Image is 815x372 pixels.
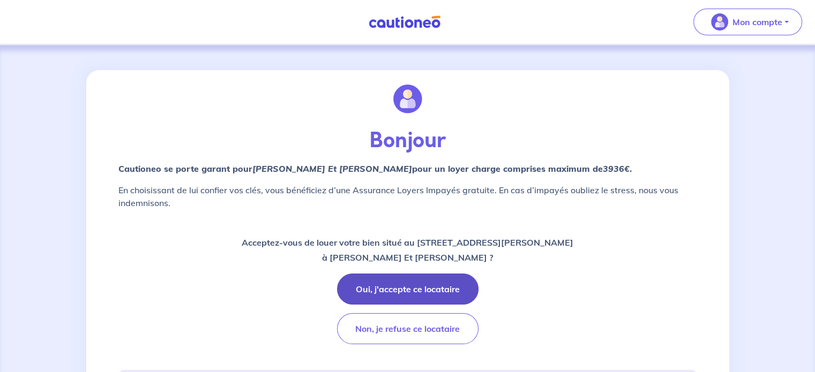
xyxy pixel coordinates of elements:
[118,163,632,174] strong: Cautioneo se porte garant pour pour un loyer charge comprises maximum de .
[118,184,697,209] p: En choisissant de lui confier vos clés, vous bénéficiez d’une Assurance Loyers Impayés gratuite. ...
[732,16,782,28] p: Mon compte
[393,85,422,113] img: illu_account.svg
[118,128,697,154] p: Bonjour
[337,313,478,344] button: Non, je refuse ce locataire
[252,163,412,174] em: [PERSON_NAME] Et [PERSON_NAME]
[603,163,630,174] em: 3936€
[711,13,728,31] img: illu_account_valid_menu.svg
[693,9,802,35] button: illu_account_valid_menu.svgMon compte
[364,16,445,29] img: Cautioneo
[242,235,573,265] p: Acceptez-vous de louer votre bien situé au [STREET_ADDRESS][PERSON_NAME] à [PERSON_NAME] Et [PERS...
[337,274,478,305] button: Oui, j'accepte ce locataire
